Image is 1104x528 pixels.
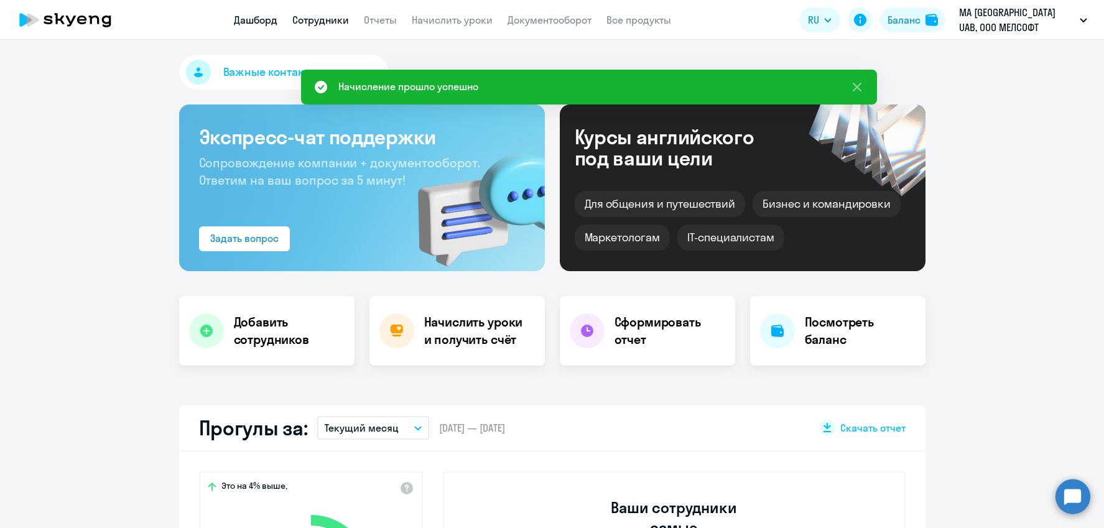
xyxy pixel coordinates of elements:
[439,421,505,435] span: [DATE] — [DATE]
[234,313,345,348] h4: Добавить сотрудников
[606,14,671,26] a: Все продукты
[199,415,308,440] h2: Прогулы за:
[221,480,287,495] span: Это на 4% выше,
[799,7,840,32] button: RU
[325,420,399,435] p: Текущий месяц
[615,313,725,348] h4: Сформировать отчет
[179,55,388,90] button: Важные контакты
[925,14,938,26] img: balance
[575,191,746,217] div: Для общения и путешествий
[677,225,784,251] div: IT-специалистам
[575,126,787,169] div: Курсы английского под ваши цели
[808,12,819,27] span: RU
[292,14,349,26] a: Сотрудники
[199,155,480,188] span: Сопровождение компании + документооборот. Ответим на ваш вопрос за 5 минут!
[199,124,525,149] h3: Экспресс-чат поддержки
[317,416,429,440] button: Текущий месяц
[953,5,1093,35] button: MA [GEOGRAPHIC_DATA] UAB, ООО МЕЛСОФТ
[805,313,916,348] h4: Посмотреть баланс
[199,226,290,251] button: Задать вопрос
[575,225,670,251] div: Маркетологам
[508,14,591,26] a: Документооборот
[424,313,532,348] h4: Начислить уроки и получить счёт
[753,191,901,217] div: Бизнес и командировки
[400,131,545,271] img: bg-img
[959,5,1075,35] p: MA [GEOGRAPHIC_DATA] UAB, ООО МЕЛСОФТ
[364,14,397,26] a: Отчеты
[210,231,279,246] div: Задать вопрос
[888,12,921,27] div: Баланс
[412,14,493,26] a: Начислить уроки
[880,7,945,32] button: Балансbalance
[234,14,277,26] a: Дашборд
[223,64,317,80] span: Важные контакты
[338,79,478,94] div: Начисление прошло успешно
[840,421,906,435] span: Скачать отчет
